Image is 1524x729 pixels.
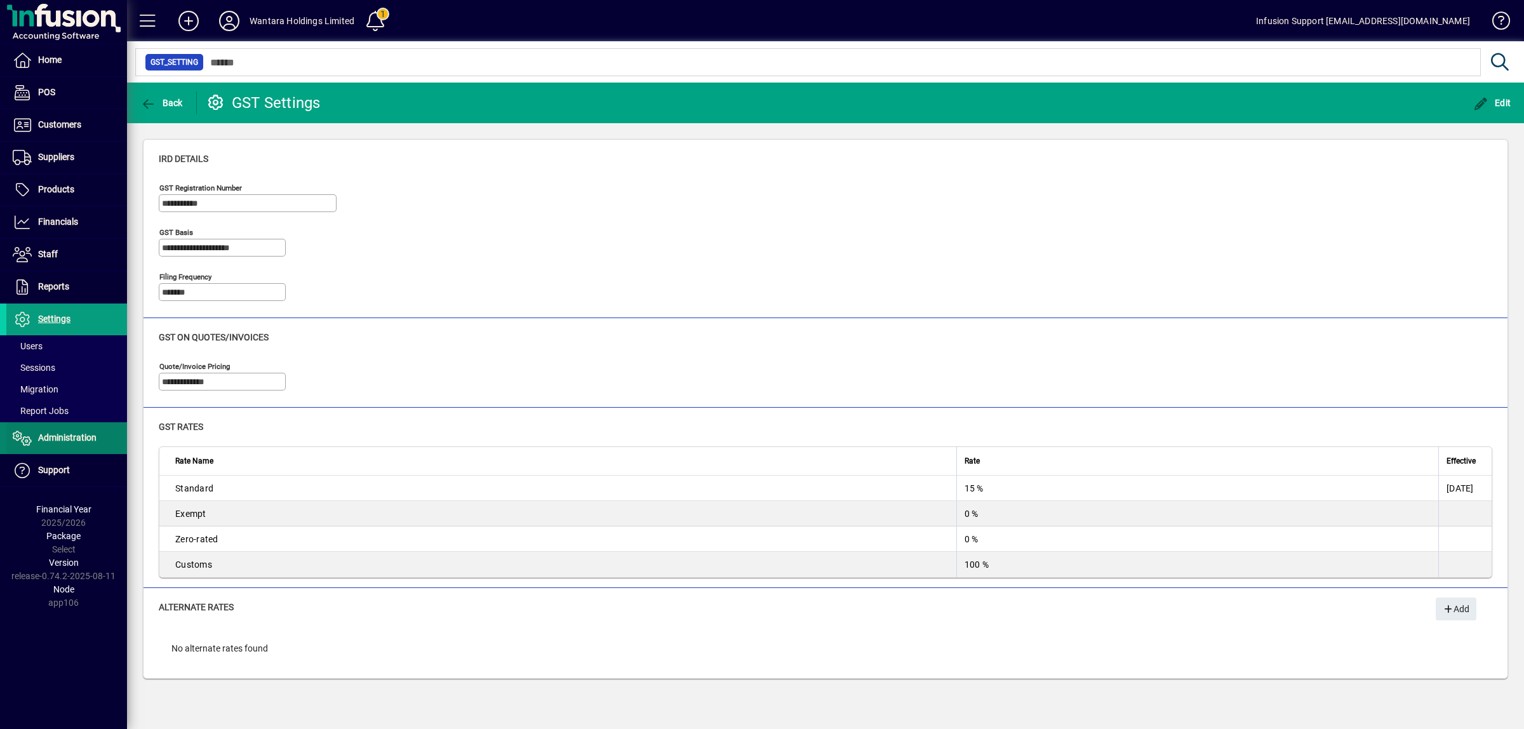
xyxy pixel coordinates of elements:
[38,249,58,259] span: Staff
[150,56,198,69] span: GST_SETTING
[175,533,949,545] div: Zero-rated
[159,272,211,281] mat-label: Filing frequency
[159,629,1492,668] div: No alternate rates found
[159,184,242,192] mat-label: GST Registration Number
[1436,598,1476,620] button: Add
[13,341,43,351] span: Users
[38,87,55,97] span: POS
[13,406,69,416] span: Report Jobs
[965,507,1431,520] div: 0 %
[6,239,127,271] a: Staff
[250,11,354,31] div: Wantara Holdings Limited
[36,504,91,514] span: Financial Year
[159,228,193,237] mat-label: GST Basis
[209,10,250,32] button: Profile
[140,98,183,108] span: Back
[1483,3,1508,44] a: Knowledge Base
[6,378,127,400] a: Migration
[6,174,127,206] a: Products
[965,558,1431,571] div: 100 %
[137,91,186,114] button: Back
[6,271,127,303] a: Reports
[38,184,74,194] span: Products
[175,507,949,520] div: Exempt
[6,44,127,76] a: Home
[206,93,321,113] div: GST Settings
[38,432,97,443] span: Administration
[1447,454,1476,468] span: Effective
[6,455,127,486] a: Support
[49,558,79,568] span: Version
[6,422,127,454] a: Administration
[159,332,269,342] span: GST on quotes/invoices
[38,55,62,65] span: Home
[1473,98,1511,108] span: Edit
[159,362,230,371] mat-label: Quote/Invoice pricing
[38,119,81,130] span: Customers
[6,109,127,141] a: Customers
[6,357,127,378] a: Sessions
[159,422,203,432] span: GST rates
[6,335,127,357] a: Users
[6,400,127,422] a: Report Jobs
[965,533,1431,545] div: 0 %
[1442,599,1469,620] span: Add
[965,482,1431,495] div: 15 %
[159,154,208,164] span: IRD details
[38,465,70,475] span: Support
[1447,483,1474,493] span: [DATE]
[965,454,980,468] span: Rate
[127,91,197,114] app-page-header-button: Back
[38,314,70,324] span: Settings
[38,217,78,227] span: Financials
[53,584,74,594] span: Node
[13,384,58,394] span: Migration
[38,281,69,291] span: Reports
[175,558,949,571] div: Customs
[168,10,209,32] button: Add
[1256,11,1470,31] div: Infusion Support [EMAIL_ADDRESS][DOMAIN_NAME]
[175,482,949,495] div: Standard
[46,531,81,541] span: Package
[1470,91,1514,114] button: Edit
[13,363,55,373] span: Sessions
[6,77,127,109] a: POS
[38,152,74,162] span: Suppliers
[175,454,213,468] span: Rate Name
[6,142,127,173] a: Suppliers
[6,206,127,238] a: Financials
